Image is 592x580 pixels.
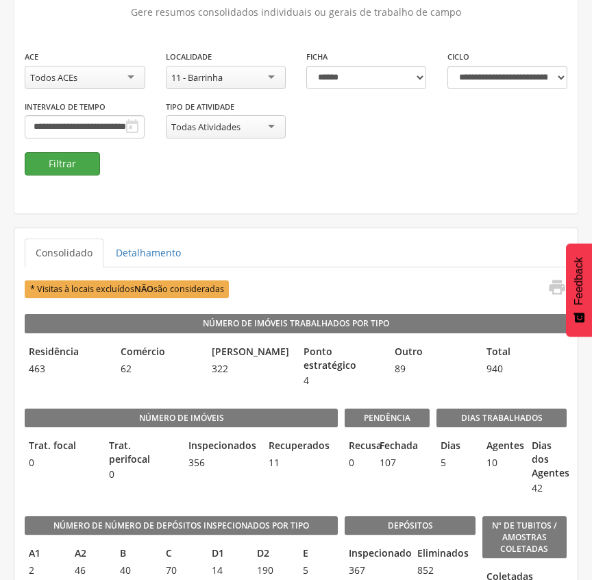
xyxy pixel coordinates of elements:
[299,374,384,387] span: 4
[184,439,258,455] legend: Inspecionados
[116,345,201,361] legend: Comércio
[162,546,201,562] legend: C
[375,439,399,455] legend: Fechada
[208,362,293,376] span: 322
[253,546,292,562] legend: D2
[375,456,399,470] span: 107
[25,101,106,112] label: Intervalo de Tempo
[30,71,77,84] div: Todos ACEs
[345,456,368,470] span: 0
[25,51,38,62] label: ACE
[166,101,234,112] label: Tipo de Atividade
[345,546,406,562] legend: Inspecionado
[25,456,98,470] span: 0
[528,481,567,495] span: 42
[573,257,585,305] span: Feedback
[482,345,567,361] legend: Total
[71,564,110,577] span: 46
[413,546,475,562] legend: Eliminados
[25,314,567,333] legend: Número de Imóveis Trabalhados por Tipo
[264,439,338,455] legend: Recuperados
[299,564,338,577] span: 5
[166,51,212,62] label: Localidade
[306,51,328,62] label: Ficha
[436,456,476,470] span: 5
[482,516,567,559] legend: Nº de Tubitos / Amostras coletadas
[124,119,140,135] i: 
[116,546,155,562] legend: B
[171,121,241,133] div: Todas Atividades
[345,409,430,428] legend: Pendência
[413,564,475,577] span: 852
[105,439,178,466] legend: Trat. perifocal
[482,456,521,470] span: 10
[539,278,567,300] a: 
[25,362,110,376] span: 463
[566,243,592,337] button: Feedback - Mostrar pesquisa
[345,439,368,455] legend: Recusa
[345,564,406,577] span: 367
[71,546,110,562] legend: A2
[25,564,64,577] span: 2
[208,546,247,562] legend: D1
[25,345,110,361] legend: Residência
[25,546,64,562] legend: A1
[134,283,153,295] b: NÃO
[25,280,229,298] span: * Visitas à locais excluídos são consideradas
[264,456,338,470] span: 11
[482,439,521,455] legend: Agentes
[116,362,201,376] span: 62
[345,516,475,535] legend: Depósitos
[528,439,567,480] legend: Dias dos Agentes
[208,345,293,361] legend: [PERSON_NAME]
[299,546,338,562] legend: E
[25,239,103,267] a: Consolidado
[391,362,476,376] span: 89
[184,456,258,470] span: 356
[208,564,247,577] span: 14
[436,439,476,455] legend: Dias
[25,439,98,455] legend: Trat. focal
[25,516,338,535] legend: Número de Número de Depósitos Inspecionados por Tipo
[25,3,567,22] p: Gere resumos consolidados individuais ou gerais de trabalho de campo
[436,409,567,428] legend: Dias Trabalhados
[171,71,223,84] div: 11 - Barrinha
[447,51,469,62] label: Ciclo
[299,345,384,372] legend: Ponto estratégico
[105,468,178,481] span: 0
[482,362,567,376] span: 940
[116,564,155,577] span: 40
[25,152,100,176] button: Filtrar
[253,564,292,577] span: 190
[547,278,567,297] i: 
[105,239,192,267] a: Detalhamento
[162,564,201,577] span: 70
[391,345,476,361] legend: Outro
[25,409,338,428] legend: Número de imóveis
